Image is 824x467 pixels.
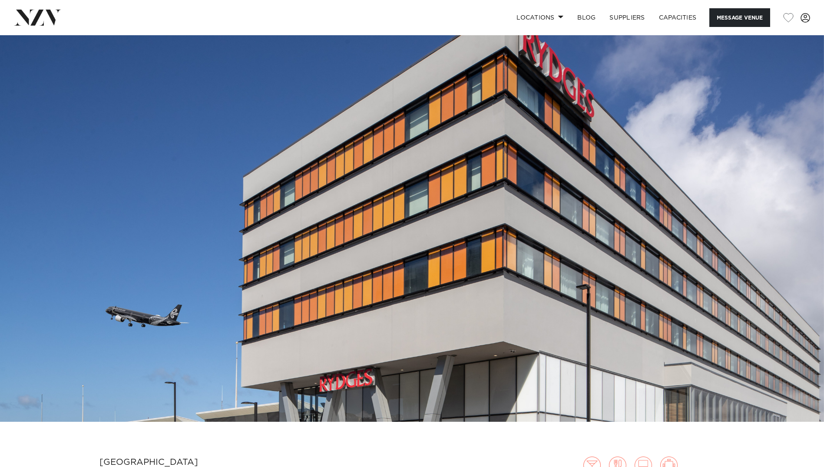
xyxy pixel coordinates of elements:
a: SUPPLIERS [602,8,652,27]
a: Locations [510,8,570,27]
a: Capacities [652,8,704,27]
img: nzv-logo.png [14,10,61,25]
a: BLOG [570,8,602,27]
small: [GEOGRAPHIC_DATA] [99,458,198,467]
button: Message Venue [709,8,770,27]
